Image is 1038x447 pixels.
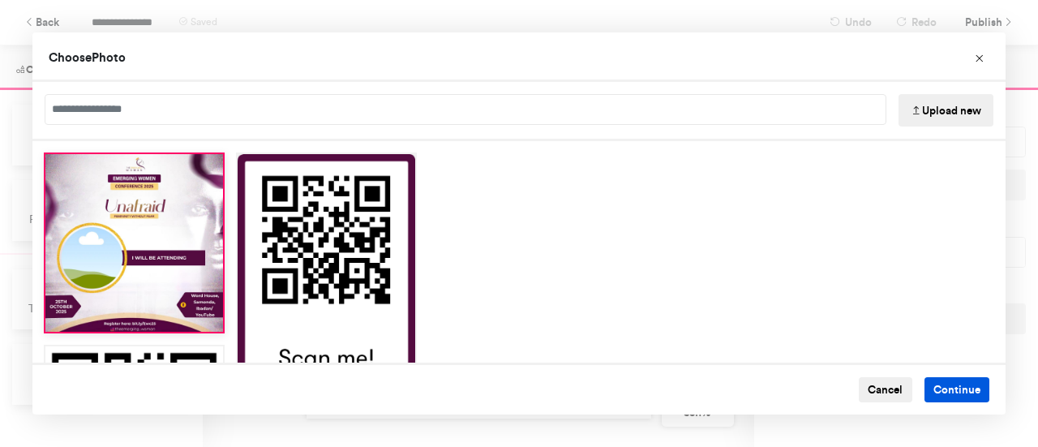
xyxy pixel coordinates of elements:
iframe: Drift Widget Chat Controller [957,366,1019,428]
button: Cancel [859,377,912,403]
button: Continue [924,377,990,403]
span: Choose Photo [49,49,126,65]
div: Choose Image [32,32,1006,415]
button: Upload new [899,94,993,127]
